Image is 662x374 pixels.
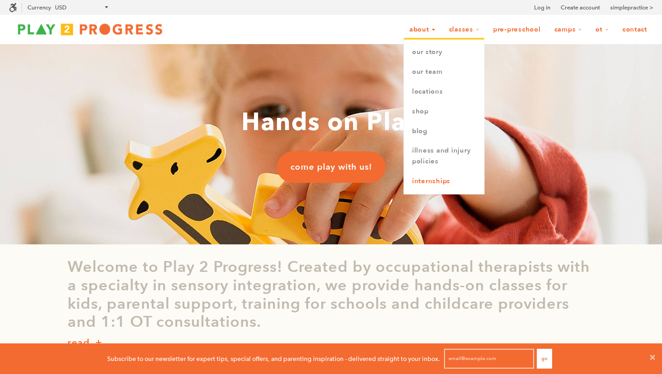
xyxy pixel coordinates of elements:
a: Log in [534,3,550,12]
a: OT [589,21,615,38]
a: Our Story [404,42,484,62]
a: Camps [549,21,588,38]
p: Subscribe to our newsletter for expert tips, special offers, and parenting inspiration - delivere... [107,354,440,364]
span: come play with us! [290,161,372,173]
img: Play2Progress logo [9,20,171,38]
a: Classes [443,21,485,38]
a: Create account [561,3,600,12]
a: Internships [404,171,484,191]
input: email@example.com [444,349,534,369]
p: Welcome to Play 2 Progress! Created by occupational therapists with a specialty in sensory integr... [68,258,594,331]
a: Pre-Preschool [487,21,547,38]
p: read [68,336,90,350]
button: Go [537,349,552,369]
a: Shop [404,102,484,122]
a: About [404,21,441,38]
a: Our Team [404,62,484,82]
a: Blog [404,122,484,141]
a: Contact [617,21,653,38]
label: Currency [27,4,51,11]
a: Illness and Injury Policies [404,141,484,171]
a: simplepractice > [610,3,653,12]
a: come play with us! [277,151,385,183]
a: Locations [404,82,484,102]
